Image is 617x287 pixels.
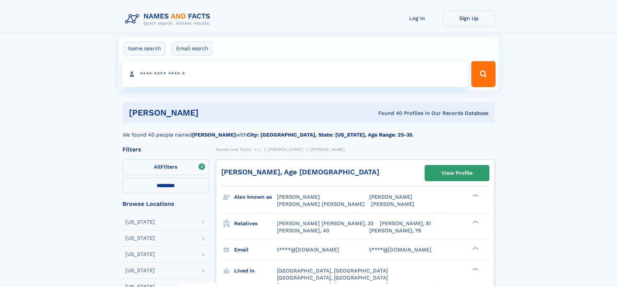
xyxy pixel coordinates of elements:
[288,110,488,117] div: Found 40 Profiles In Our Records Database
[247,132,412,138] b: City: [GEOGRAPHIC_DATA], State: [US_STATE], Age Range: 25-35
[122,61,469,87] input: search input
[277,220,373,227] a: [PERSON_NAME] [PERSON_NAME], 33
[234,218,277,229] h3: Relatives
[391,10,443,26] a: Log In
[471,246,479,250] div: ❯
[129,109,289,117] h1: [PERSON_NAME]
[369,227,421,234] a: [PERSON_NAME], 79
[125,268,155,273] div: [US_STATE]
[258,145,261,153] a: L
[471,220,479,224] div: ❯
[310,147,345,152] span: [PERSON_NAME]
[122,123,495,139] div: We found 40 people named with .
[124,42,165,55] label: Name search
[234,192,277,203] h3: Also known as
[471,61,495,87] button: Search Button
[277,275,388,281] span: [GEOGRAPHIC_DATA], [GEOGRAPHIC_DATA]
[380,220,431,227] a: [PERSON_NAME], 81
[172,42,212,55] label: Email search
[441,166,473,181] div: View Profile
[471,267,479,271] div: ❯
[216,145,251,153] a: Names and Facts
[369,194,412,200] span: [PERSON_NAME]
[154,164,161,170] span: All
[371,201,414,207] span: [PERSON_NAME]
[277,268,388,274] span: [GEOGRAPHIC_DATA], [GEOGRAPHIC_DATA]
[471,193,479,198] div: ❯
[125,219,155,225] div: [US_STATE]
[234,265,277,276] h3: Lived in
[122,147,209,152] div: Filters
[192,132,236,138] b: [PERSON_NAME]
[125,252,155,257] div: [US_STATE]
[221,168,379,176] a: [PERSON_NAME], Age [DEMOGRAPHIC_DATA]
[122,10,216,28] img: Logo Names and Facts
[277,227,329,234] a: [PERSON_NAME], 40
[268,147,303,152] span: [PERSON_NAME]
[234,244,277,255] h3: Email
[443,10,495,26] a: Sign Up
[277,201,365,207] span: [PERSON_NAME] [PERSON_NAME]
[425,165,489,181] a: View Profile
[258,147,261,152] span: L
[277,194,320,200] span: [PERSON_NAME]
[122,160,209,175] label: Filters
[122,201,209,207] div: Browse Locations
[125,236,155,241] div: [US_STATE]
[268,145,303,153] a: [PERSON_NAME]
